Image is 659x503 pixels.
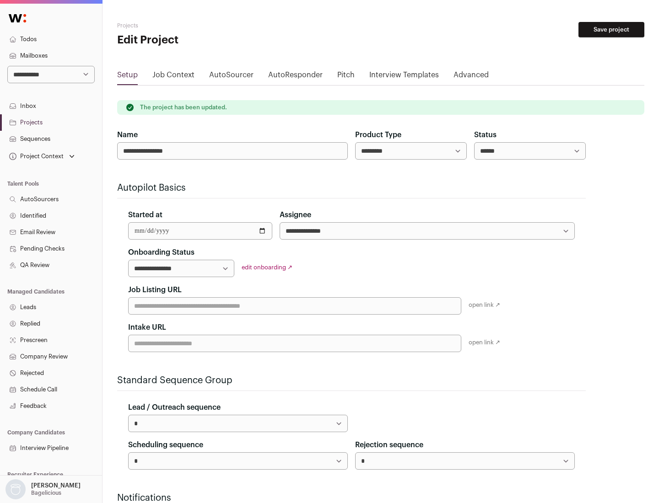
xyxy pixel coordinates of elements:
h2: Projects [117,22,293,29]
button: Open dropdown [4,479,82,499]
label: Scheduling sequence [128,439,203,450]
label: Started at [128,209,162,220]
label: Assignee [280,209,311,220]
button: Open dropdown [7,150,76,163]
a: Advanced [454,70,489,84]
label: Lead / Outreach sequence [128,402,221,413]
img: Wellfound [4,9,31,27]
a: Setup [117,70,138,84]
a: Interview Templates [369,70,439,84]
a: Job Context [152,70,194,84]
label: Job Listing URL [128,284,182,295]
label: Product Type [355,129,401,140]
a: AutoResponder [268,70,323,84]
p: The project has been updated. [140,104,227,111]
h2: Autopilot Basics [117,182,586,194]
img: nopic.png [5,479,26,499]
button: Save project [578,22,644,37]
label: Name [117,129,138,140]
label: Rejection sequence [355,439,423,450]
p: [PERSON_NAME] [31,482,81,489]
label: Status [474,129,497,140]
a: AutoSourcer [209,70,254,84]
label: Intake URL [128,322,166,333]
p: Bagelicious [31,489,61,497]
div: Project Context [7,153,64,160]
a: edit onboarding ↗ [242,264,292,270]
h1: Edit Project [117,33,293,48]
h2: Standard Sequence Group [117,374,586,387]
a: Pitch [337,70,355,84]
label: Onboarding Status [128,247,194,258]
